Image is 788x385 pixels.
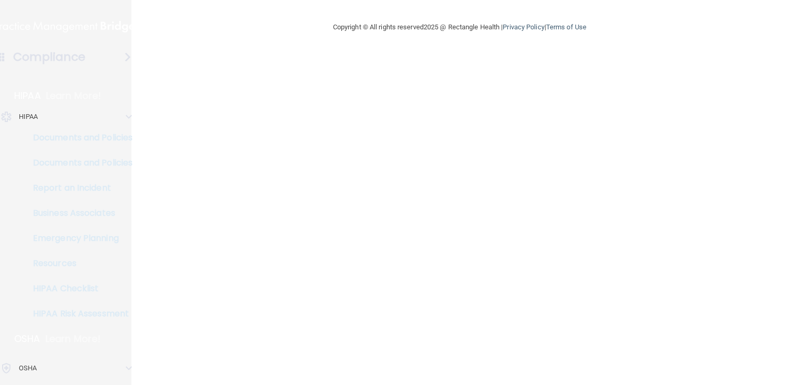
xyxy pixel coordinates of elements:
[19,111,38,123] p: HIPAA
[7,208,150,218] p: Business Associates
[13,50,86,64] h4: Compliance
[7,233,150,244] p: Emergency Planning
[14,333,40,345] p: OSHA
[7,133,150,143] p: Documents and Policies
[503,23,544,31] a: Privacy Policy
[14,90,41,102] p: HIPAA
[269,10,651,44] div: Copyright © All rights reserved 2025 @ Rectangle Health | |
[7,183,150,193] p: Report an Incident
[19,362,37,375] p: OSHA
[7,158,150,168] p: Documents and Policies
[46,90,102,102] p: Learn More!
[7,283,150,294] p: HIPAA Checklist
[546,23,586,31] a: Terms of Use
[7,309,150,319] p: HIPAA Risk Assessment
[7,258,150,269] p: Resources
[46,333,101,345] p: Learn More!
